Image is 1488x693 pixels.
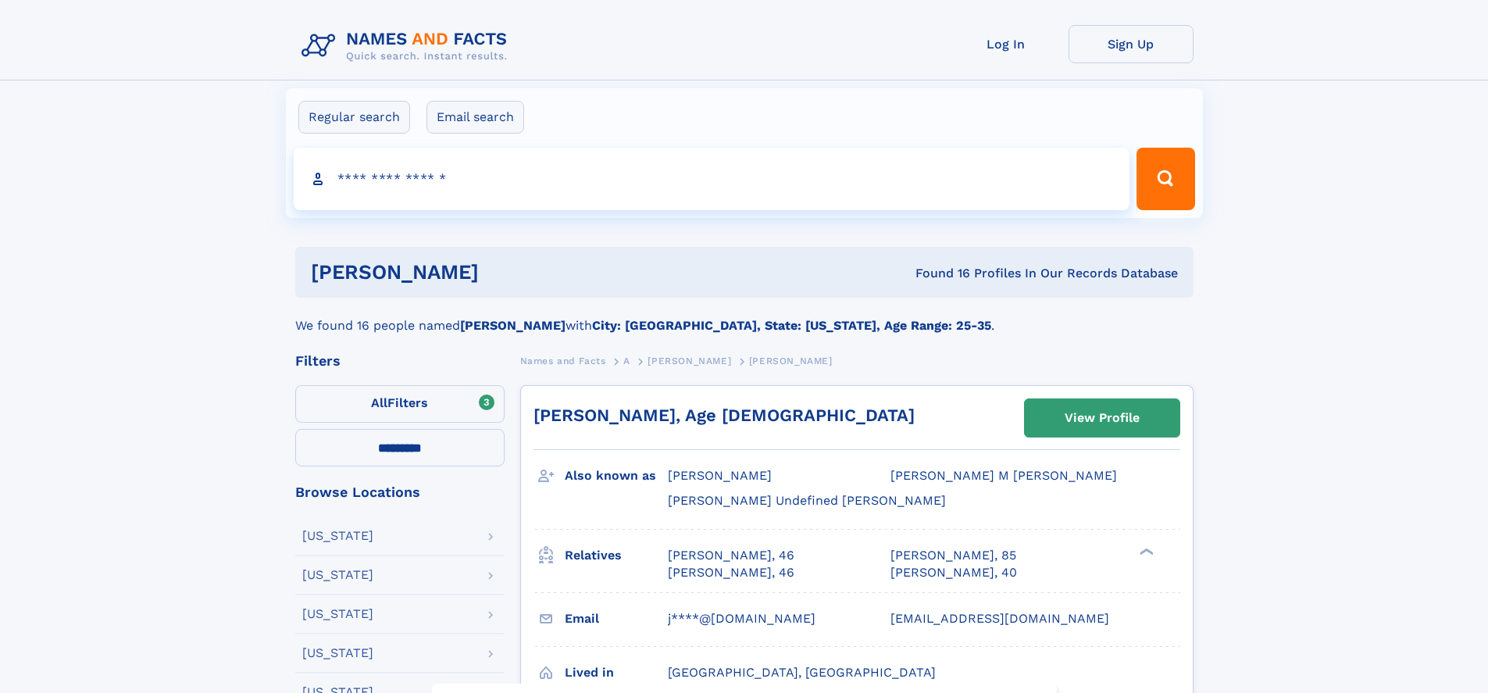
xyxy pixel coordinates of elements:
a: Log In [944,25,1069,63]
a: Names and Facts [520,351,606,370]
label: Regular search [298,101,410,134]
div: Filters [295,354,505,368]
a: [PERSON_NAME], 85 [890,547,1016,564]
span: [PERSON_NAME] [749,355,833,366]
h3: Also known as [565,463,668,489]
span: [PERSON_NAME] M [PERSON_NAME] [890,468,1117,483]
span: All [371,395,387,410]
span: [EMAIL_ADDRESS][DOMAIN_NAME] [890,611,1109,626]
b: City: [GEOGRAPHIC_DATA], State: [US_STATE], Age Range: 25-35 [592,318,991,333]
h3: Email [565,605,668,632]
div: [US_STATE] [302,530,373,542]
a: Sign Up [1069,25,1194,63]
label: Email search [426,101,524,134]
span: [GEOGRAPHIC_DATA], [GEOGRAPHIC_DATA] [668,665,936,680]
a: [PERSON_NAME], 46 [668,547,794,564]
input: search input [294,148,1130,210]
a: A [623,351,630,370]
div: Found 16 Profiles In Our Records Database [697,265,1178,282]
a: [PERSON_NAME], 40 [890,564,1017,581]
div: [US_STATE] [302,608,373,620]
a: [PERSON_NAME], Age [DEMOGRAPHIC_DATA] [533,405,915,425]
div: ❯ [1136,546,1154,556]
h3: Relatives [565,542,668,569]
img: Logo Names and Facts [295,25,520,67]
span: [PERSON_NAME] [668,468,772,483]
a: [PERSON_NAME] [648,351,731,370]
span: A [623,355,630,366]
a: [PERSON_NAME], 46 [668,564,794,581]
div: [US_STATE] [302,569,373,581]
span: [PERSON_NAME] Undefined [PERSON_NAME] [668,493,946,508]
label: Filters [295,385,505,423]
div: View Profile [1065,400,1140,436]
b: [PERSON_NAME] [460,318,566,333]
h1: [PERSON_NAME] [311,263,698,282]
button: Search Button [1137,148,1194,210]
span: [PERSON_NAME] [648,355,731,366]
div: [US_STATE] [302,647,373,659]
h3: Lived in [565,659,668,686]
div: We found 16 people named with . [295,298,1194,335]
a: View Profile [1025,399,1179,437]
div: Browse Locations [295,485,505,499]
